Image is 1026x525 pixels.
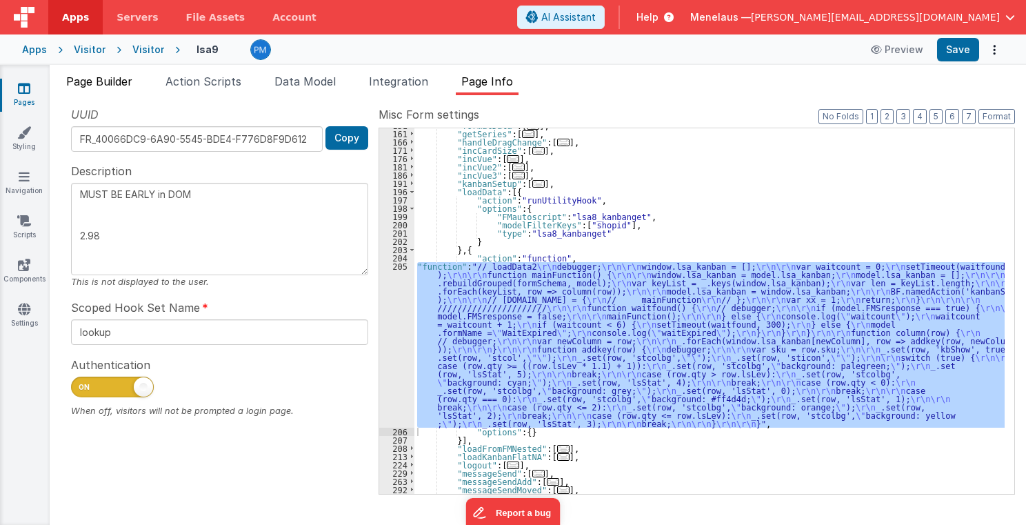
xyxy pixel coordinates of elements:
[379,146,414,155] div: 171
[945,109,959,124] button: 6
[985,40,1004,59] button: Options
[379,246,414,254] div: 203
[379,163,414,171] div: 181
[547,478,559,486] span: ...
[557,139,570,146] span: ...
[379,229,414,237] div: 201
[66,75,132,88] span: Page Builder
[379,237,414,246] div: 202
[379,171,414,179] div: 186
[512,164,525,171] span: ...
[251,40,270,59] img: a12ed5ba5769bda9d2665f51d2850528
[379,469,414,477] div: 229
[690,10,751,24] span: Menelaus —
[379,453,414,461] div: 213
[71,275,368,288] div: This is not displayed to the user.
[325,126,368,150] button: Copy
[379,130,414,138] div: 161
[379,188,414,196] div: 196
[197,44,219,55] h4: lsa9
[527,122,539,130] span: ...
[62,10,89,24] span: Apps
[379,155,414,163] div: 176
[379,221,414,229] div: 200
[522,130,534,138] span: ...
[379,212,414,221] div: 199
[71,404,368,417] div: When off, visitors will not be prompted a login page.
[379,461,414,469] div: 224
[379,262,414,428] div: 205
[863,39,932,61] button: Preview
[557,445,570,453] span: ...
[369,75,428,88] span: Integration
[881,109,894,124] button: 2
[165,75,241,88] span: Action Scripts
[507,155,519,163] span: ...
[517,6,605,29] button: AI Assistant
[532,147,545,155] span: ...
[379,138,414,146] div: 166
[117,10,158,24] span: Servers
[379,428,414,436] div: 206
[866,109,878,124] button: 1
[379,436,414,444] div: 207
[557,486,570,494] span: ...
[512,172,525,179] span: ...
[71,163,132,179] span: Description
[818,109,863,124] button: No Folds
[636,10,658,24] span: Help
[379,106,479,123] span: Misc Form settings
[541,10,596,24] span: AI Assistant
[22,43,47,57] div: Apps
[532,180,545,188] span: ...
[507,462,519,469] span: ...
[71,106,99,123] span: UUID
[379,204,414,212] div: 198
[751,10,1000,24] span: [PERSON_NAME][EMAIL_ADDRESS][DOMAIN_NAME]
[71,357,150,373] span: Authentication
[896,109,910,124] button: 3
[461,75,513,88] span: Page Info
[978,109,1015,124] button: Format
[962,109,976,124] button: 7
[532,470,545,477] span: ...
[913,109,927,124] button: 4
[690,10,1015,24] button: Menelaus — [PERSON_NAME][EMAIL_ADDRESS][DOMAIN_NAME]
[937,38,979,61] button: Save
[132,43,164,57] div: Visitor
[379,477,414,486] div: 263
[71,299,200,316] span: Scoped Hook Set Name
[379,179,414,188] div: 191
[929,109,943,124] button: 5
[557,453,570,461] span: ...
[186,10,245,24] span: File Assets
[74,43,105,57] div: Visitor
[379,486,414,494] div: 292
[379,444,414,453] div: 208
[379,196,414,204] div: 197
[274,75,336,88] span: Data Model
[379,254,414,262] div: 204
